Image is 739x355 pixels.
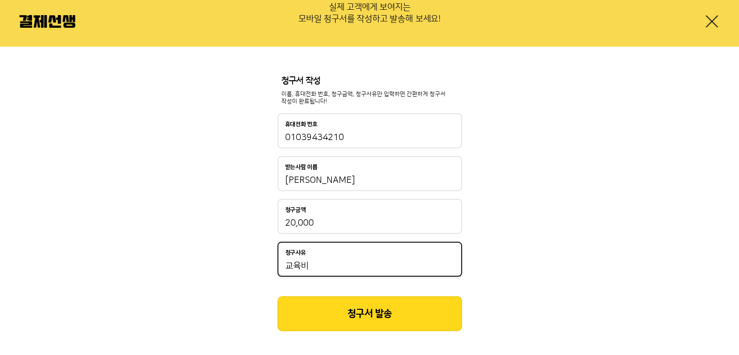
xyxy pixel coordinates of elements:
p: 받는사람 이름 [285,164,318,171]
input: 받는사람 이름 [285,175,454,186]
button: 청구서 발송 [277,296,462,331]
p: 청구금액 [285,207,306,213]
p: 청구사유 [285,249,306,256]
img: 결제선생 [19,15,75,28]
p: 청구서 작성 [281,76,458,87]
input: 청구사유 [285,260,454,272]
p: 이름, 휴대전화 번호, 청구금액, 청구사유만 입력하면 간편하게 청구서 작성이 완료됩니다! [281,90,458,106]
input: 휴대전화 번호 [285,132,454,143]
input: 청구금액 [285,217,454,229]
p: 휴대전화 번호 [285,121,318,128]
